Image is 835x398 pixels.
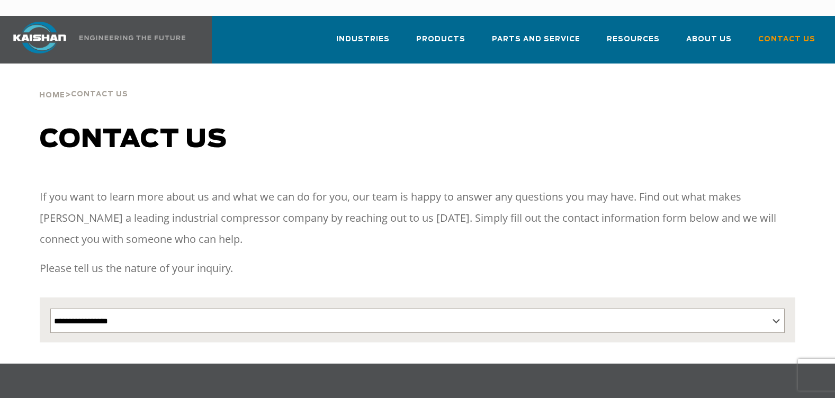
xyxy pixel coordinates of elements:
span: Contact us [40,127,227,152]
span: Parts and Service [492,33,580,46]
a: Parts and Service [492,25,580,61]
p: If you want to learn more about us and what we can do for you, our team is happy to answer any qu... [40,186,795,250]
span: Products [416,33,465,46]
a: Home [39,90,65,99]
span: Industries [336,33,390,46]
span: About Us [686,33,732,46]
span: Resources [607,33,660,46]
span: Home [39,92,65,99]
a: About Us [686,25,732,61]
a: Products [416,25,465,61]
div: > [39,64,128,104]
a: Industries [336,25,390,61]
span: Contact Us [71,91,128,98]
img: Engineering the future [79,35,185,40]
a: Contact Us [758,25,815,61]
a: Resources [607,25,660,61]
p: Please tell us the nature of your inquiry. [40,258,795,279]
span: Contact Us [758,33,815,46]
